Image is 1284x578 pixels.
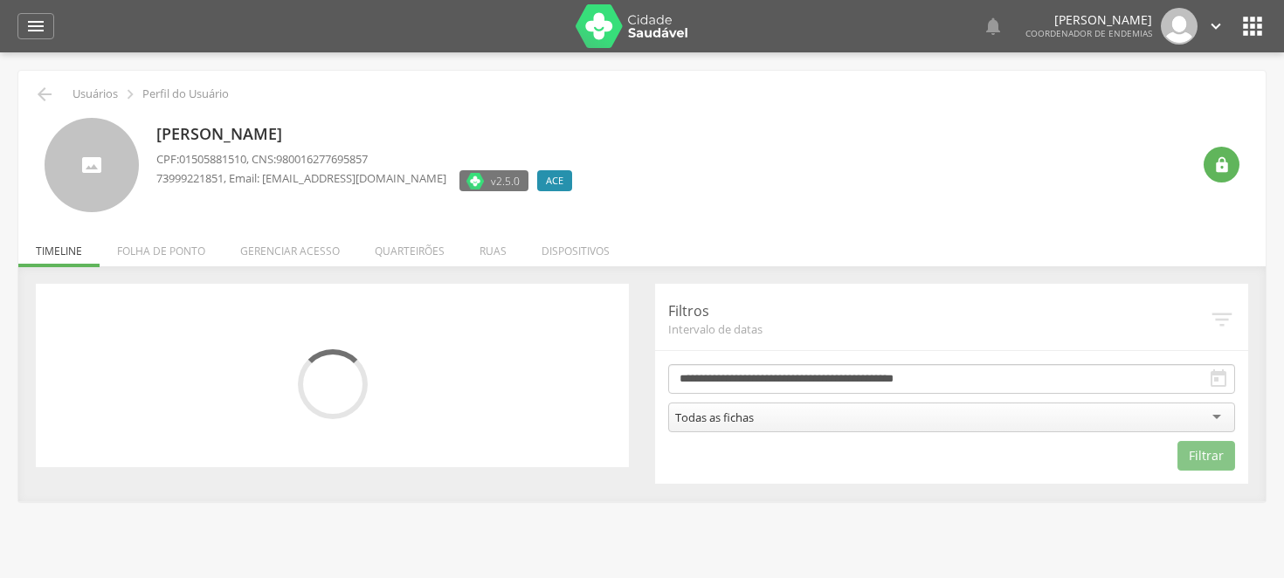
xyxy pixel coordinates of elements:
[675,409,754,425] div: Todas as fichas
[100,226,223,267] li: Folha de ponto
[25,16,46,37] i: 
[357,226,462,267] li: Quarteirões
[223,226,357,267] li: Gerenciar acesso
[1177,441,1235,471] button: Filtrar
[524,226,627,267] li: Dispositivos
[1025,27,1152,39] span: Coordenador de Endemias
[156,170,224,186] span: 73999221851
[1209,306,1235,333] i: 
[983,8,1004,45] a: 
[142,87,229,101] p: Perfil do Usuário
[156,170,446,187] p: , Email: [EMAIL_ADDRESS][DOMAIN_NAME]
[34,84,55,105] i: Voltar
[546,174,563,188] span: ACE
[276,151,368,167] span: 980016277695857
[668,321,1209,337] span: Intervalo de datas
[1208,368,1229,389] i: 
[17,13,54,39] a: 
[1206,8,1225,45] a: 
[459,170,528,191] label: Versão do aplicativo
[1239,12,1267,40] i: 
[983,16,1004,37] i: 
[156,123,581,146] p: [PERSON_NAME]
[668,301,1209,321] p: Filtros
[491,172,520,189] span: v2.5.0
[1213,156,1231,174] i: 
[462,226,524,267] li: Ruas
[72,87,118,101] p: Usuários
[179,151,246,167] span: 01505881510
[1204,147,1239,182] div: Resetar senha
[1206,17,1225,36] i: 
[156,151,581,168] p: CPF: , CNS:
[121,85,140,104] i: 
[1025,14,1152,26] p: [PERSON_NAME]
